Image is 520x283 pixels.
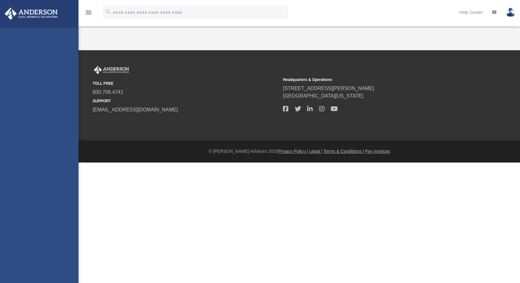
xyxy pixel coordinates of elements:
[93,107,178,112] a: [EMAIL_ADDRESS][DOMAIN_NAME]
[283,93,363,99] a: [GEOGRAPHIC_DATA][US_STATE]
[365,149,390,154] a: Pay Invoices
[85,9,92,16] i: menu
[93,81,279,86] small: TOLL FREE
[105,8,112,15] i: search
[278,149,308,154] a: Privacy Policy |
[323,149,364,154] a: Terms & Conditions |
[309,149,322,154] a: Legal |
[93,89,123,95] a: 800.706.4741
[93,98,279,104] small: SUPPORT
[3,8,60,20] img: Anderson Advisors Platinum Portal
[283,86,374,91] a: [STREET_ADDRESS][PERSON_NAME]
[85,12,92,16] a: menu
[283,77,469,83] small: Headquarters & Operations
[93,66,130,74] img: Anderson Advisors Platinum Portal
[79,148,520,155] div: © [PERSON_NAME] Advisors 2025
[506,8,515,17] img: User Pic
